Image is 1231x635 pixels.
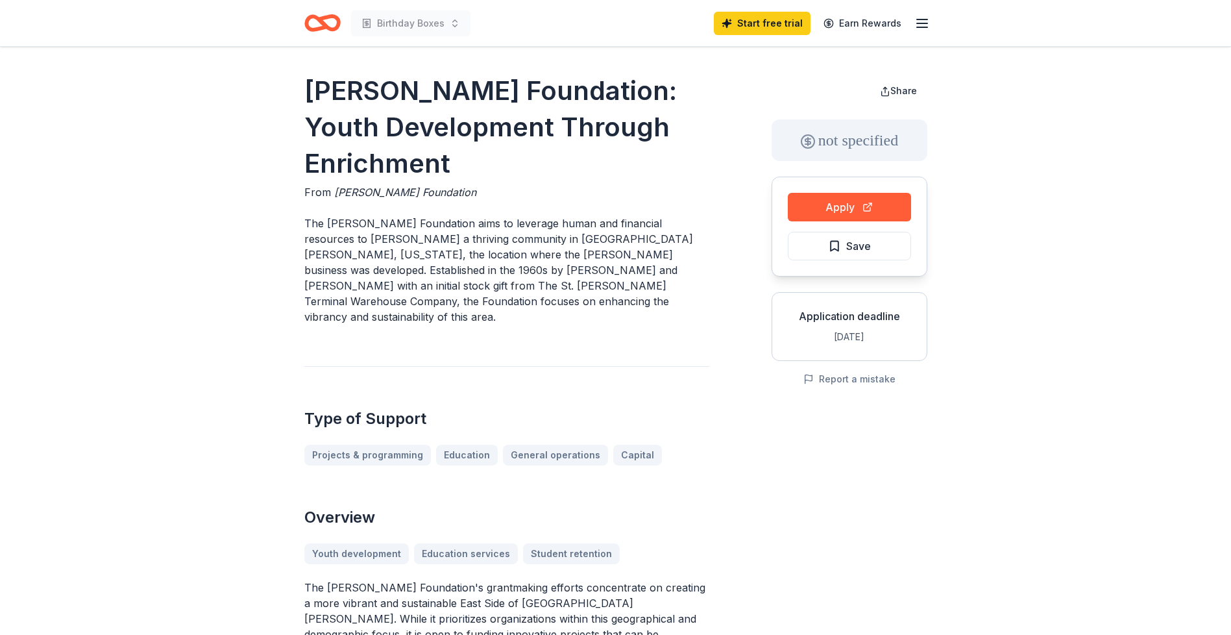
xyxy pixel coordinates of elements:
[788,232,911,260] button: Save
[377,16,445,31] span: Birthday Boxes
[816,12,909,35] a: Earn Rewards
[890,85,917,96] span: Share
[304,408,709,429] h2: Type of Support
[304,73,709,182] h1: [PERSON_NAME] Foundation: Youth Development Through Enrichment
[772,119,927,161] div: not specified
[304,507,709,528] h2: Overview
[613,445,662,466] a: Capital
[714,12,811,35] a: Start free trial
[783,329,916,345] div: [DATE]
[436,445,498,466] a: Education
[846,238,871,255] span: Save
[351,10,470,36] button: Birthday Boxes
[503,445,608,466] a: General operations
[304,184,709,200] div: From
[803,371,896,387] button: Report a mistake
[783,308,916,324] div: Application deadline
[304,445,431,466] a: Projects & programming
[304,216,709,325] p: The [PERSON_NAME] Foundation aims to leverage human and financial resources to [PERSON_NAME] a th...
[304,8,341,38] a: Home
[334,186,476,199] span: [PERSON_NAME] Foundation
[788,193,911,221] button: Apply
[870,78,927,104] button: Share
